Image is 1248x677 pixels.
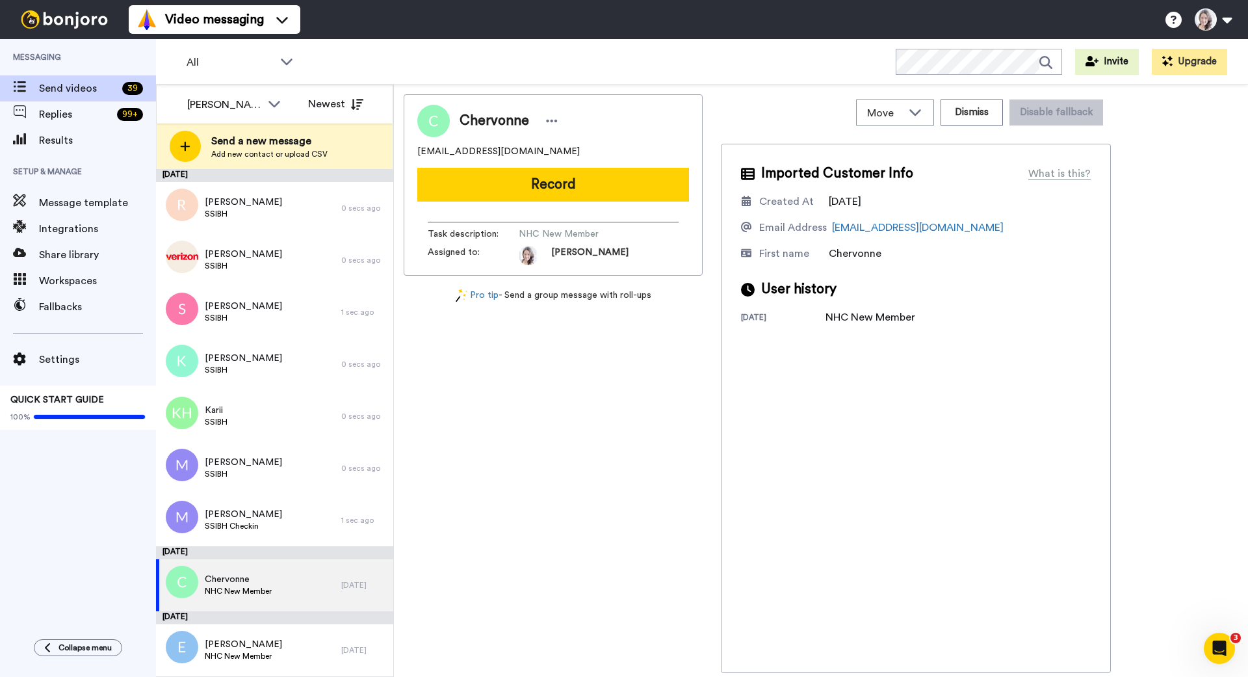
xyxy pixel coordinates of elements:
span: SSIBH [205,469,282,479]
img: c.png [166,566,198,598]
span: 100% [10,412,31,422]
img: m.png [166,501,198,533]
div: [DATE] [156,546,393,559]
span: [PERSON_NAME] [551,246,629,265]
div: [DATE] [156,611,393,624]
img: 03e0d4e7-d10f-4076-ae81-17aed51c5825.jpg [166,241,198,273]
span: [PERSON_NAME] [205,196,282,209]
span: Video messaging [165,10,264,29]
div: [PERSON_NAME] [187,97,261,113]
div: [DATE] [741,312,825,325]
span: NHC New Member [205,586,272,596]
span: All [187,55,274,70]
div: Created At [759,194,814,209]
span: Add new contact or upload CSV [211,149,328,159]
span: SSIBH [205,365,282,375]
img: m.png [166,449,198,481]
div: 39 [122,82,143,95]
div: 0 secs ago [341,463,387,473]
div: Email Address [759,220,827,235]
span: Chervonne [460,111,529,131]
span: [PERSON_NAME] [205,300,282,313]
div: 0 secs ago [341,255,387,265]
span: Send a new message [211,133,328,149]
span: [DATE] [829,196,861,207]
img: kh.png [166,397,198,429]
span: Replies [39,107,112,122]
span: [PERSON_NAME] [205,352,282,365]
a: [EMAIL_ADDRESS][DOMAIN_NAME] [832,222,1004,233]
div: What is this? [1028,166,1091,181]
span: Fallbacks [39,299,156,315]
span: SSIBH Checkin [205,521,282,531]
span: NHC New Member [519,228,642,241]
span: SSIBH [205,209,282,219]
div: 0 secs ago [341,411,387,421]
img: Image of Chervonne [417,105,450,137]
span: Message template [39,195,156,211]
span: Results [39,133,156,148]
iframe: Intercom live chat [1204,633,1235,664]
div: NHC New Member [825,310,915,325]
div: - Send a group message with roll-ups [404,289,703,302]
span: Task description : [428,228,519,241]
span: Settings [39,352,156,367]
span: SSIBH [205,313,282,323]
img: s.png [166,293,198,325]
span: Chervonne [205,573,272,586]
div: 0 secs ago [341,359,387,369]
img: c3babc89-4b95-4960-b3e1-2b08a0a8c5ea-1507173770.jpg [519,246,538,265]
span: Share library [39,247,156,263]
button: Collapse menu [34,639,122,656]
span: Imported Customer Info [761,164,913,183]
div: [DATE] [341,580,387,591]
button: Upgrade [1152,49,1227,75]
button: Record [417,168,689,202]
span: [PERSON_NAME] [205,248,282,261]
img: r.png [166,189,198,221]
img: k.png [166,345,198,377]
span: SSIBH [205,417,227,427]
span: NHC New Member [205,651,282,661]
span: Collapse menu [58,643,112,653]
span: QUICK START GUIDE [10,395,104,405]
span: [EMAIL_ADDRESS][DOMAIN_NAME] [417,145,580,158]
div: [DATE] [156,169,393,182]
div: [DATE] [341,645,387,656]
button: Dismiss [941,100,1003,126]
button: Disable fallback [1009,100,1103,126]
img: bj-logo-header-white.svg [16,10,113,29]
button: Newest [298,91,373,117]
span: Karii [205,404,227,417]
div: 1 sec ago [341,307,387,317]
a: Pro tip [456,289,499,302]
span: Workspaces [39,273,156,289]
span: SSIBH [205,261,282,271]
div: 99 + [117,108,143,121]
span: User history [761,280,837,299]
span: [PERSON_NAME] [205,508,282,521]
img: vm-color.svg [136,9,157,30]
div: First name [759,246,809,261]
span: [PERSON_NAME] [205,456,282,469]
span: 3 [1230,633,1241,643]
span: Assigned to: [428,246,519,265]
span: Send videos [39,81,117,96]
div: 1 sec ago [341,515,387,525]
div: 0 secs ago [341,203,387,213]
span: Move [867,105,902,121]
span: Integrations [39,221,156,237]
button: Invite [1075,49,1139,75]
span: [PERSON_NAME] [205,638,282,651]
img: e.png [166,631,198,663]
img: magic-wand.svg [456,289,467,302]
span: Chervonne [829,248,881,259]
